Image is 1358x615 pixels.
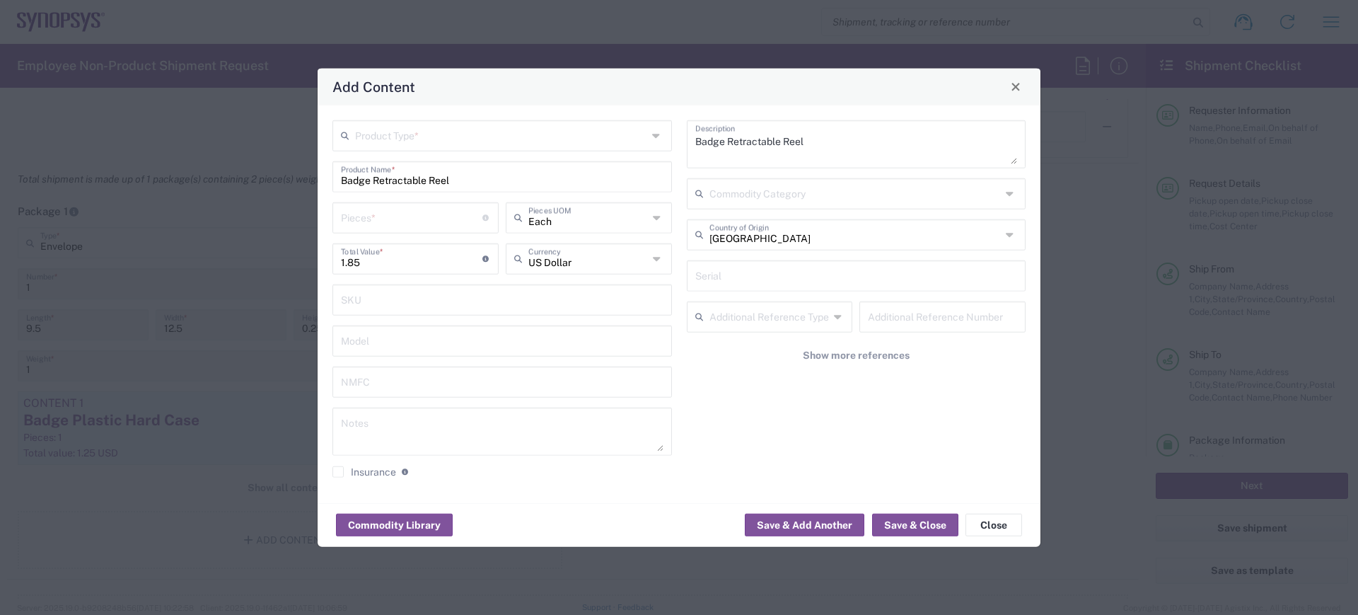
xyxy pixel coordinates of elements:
[336,514,453,536] button: Commodity Library
[965,514,1022,536] button: Close
[803,348,910,362] span: Show more references
[745,514,864,536] button: Save & Add Another
[332,466,396,477] label: Insurance
[872,514,958,536] button: Save & Close
[332,76,415,97] h4: Add Content
[1006,76,1026,96] button: Close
